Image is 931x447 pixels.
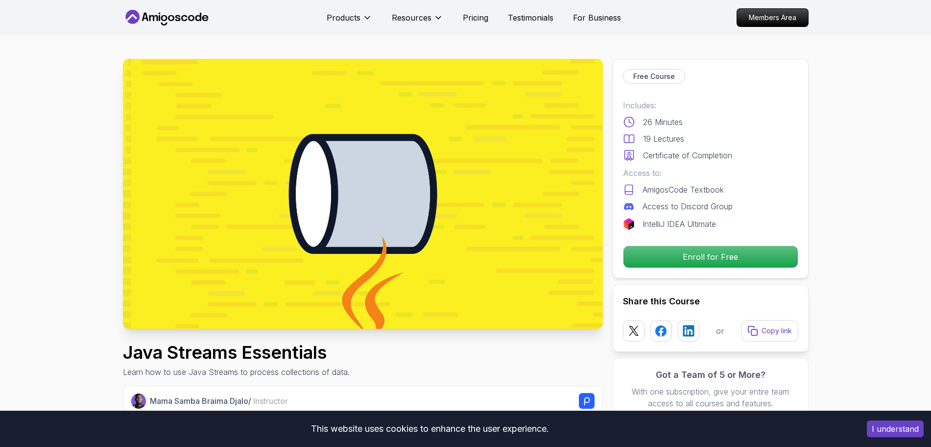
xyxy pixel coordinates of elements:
[573,12,621,24] a: For Business
[623,386,798,409] p: With one subscription, give your entire team access to all courses and features.
[623,246,798,268] button: Enroll for Free
[623,99,798,111] p: Includes:
[643,218,716,230] p: IntelliJ IDEA Ultimate
[123,59,603,329] img: java-streams-essentials_thumbnail
[7,418,852,440] div: This website uses cookies to enhance the user experience.
[643,184,724,196] p: AmigosCode Textbook
[643,149,732,161] p: Certificate of Completion
[327,12,360,24] p: Products
[150,395,288,407] p: Mama Samba Braima Djalo /
[131,394,146,409] img: Nelson Djalo
[643,200,733,212] p: Access to Discord Group
[623,368,798,382] h3: Got a Team of 5 or More?
[633,72,675,81] p: Free Course
[643,133,684,145] p: 19 Lectures
[392,12,431,24] p: Resources
[253,396,288,406] span: Instructor
[643,116,683,128] p: 26 Minutes
[508,12,553,24] a: Testimonials
[392,12,443,31] button: Resources
[623,295,798,308] h2: Share this Course
[623,167,798,179] p: Access to:
[762,326,792,336] p: Copy link
[867,421,924,437] button: Accept cookies
[716,325,724,337] p: or
[741,320,798,342] button: Copy link
[463,12,488,24] a: Pricing
[737,8,809,27] a: Members Area
[327,12,372,31] button: Products
[623,246,798,268] p: Enroll for Free
[123,366,350,378] p: Learn how to use Java Streams to process collections of data.
[623,218,635,230] img: jetbrains logo
[123,343,350,362] h1: Java Streams Essentials
[737,9,808,26] p: Members Area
